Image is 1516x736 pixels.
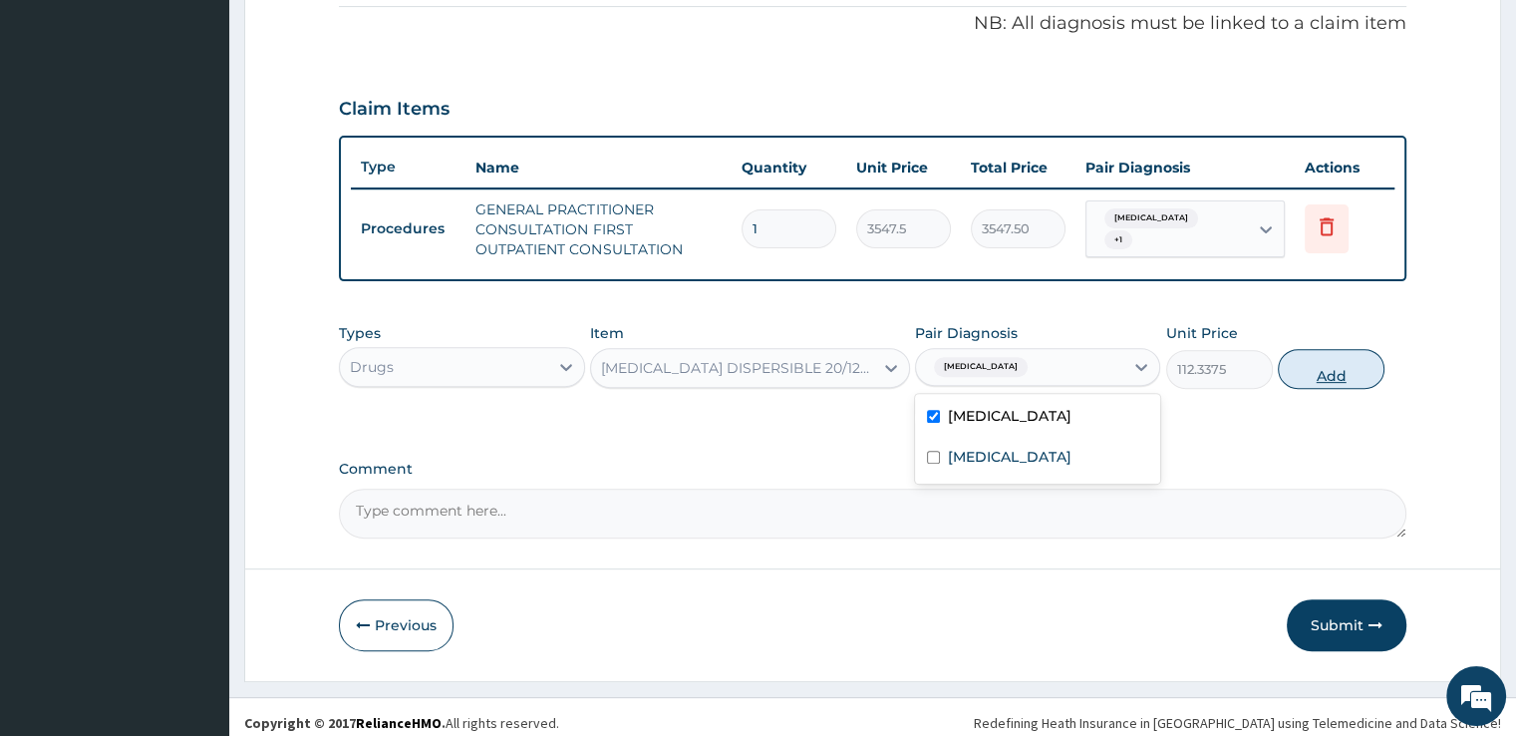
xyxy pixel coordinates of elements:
[590,323,624,343] label: Item
[732,148,846,187] th: Quantity
[601,358,875,378] div: [MEDICAL_DATA] DISPERSIBLE 20/120MG
[350,357,394,377] div: Drugs
[1278,349,1384,389] button: Add
[351,149,465,185] th: Type
[974,713,1501,733] div: Redefining Heath Insurance in [GEOGRAPHIC_DATA] using Telemedicine and Data Science!
[1075,148,1295,187] th: Pair Diagnosis
[116,233,275,435] span: We're online!
[104,112,335,138] div: Chat with us now
[339,11,1405,37] p: NB: All diagnosis must be linked to a claim item
[1295,148,1394,187] th: Actions
[327,10,375,58] div: Minimize live chat window
[948,406,1071,426] label: [MEDICAL_DATA]
[846,148,961,187] th: Unit Price
[339,325,381,342] label: Types
[1104,230,1132,250] span: + 1
[934,357,1028,377] span: [MEDICAL_DATA]
[244,714,446,732] strong: Copyright © 2017 .
[339,461,1405,478] label: Comment
[465,148,731,187] th: Name
[37,100,81,150] img: d_794563401_company_1708531726252_794563401
[339,99,450,121] h3: Claim Items
[1287,599,1406,651] button: Submit
[356,714,442,732] a: RelianceHMO
[948,447,1071,467] label: [MEDICAL_DATA]
[1166,323,1238,343] label: Unit Price
[339,599,454,651] button: Previous
[961,148,1075,187] th: Total Price
[1104,208,1198,228] span: [MEDICAL_DATA]
[10,509,380,578] textarea: Type your message and hit 'Enter'
[915,323,1018,343] label: Pair Diagnosis
[465,189,731,269] td: GENERAL PRACTITIONER CONSULTATION FIRST OUTPATIENT CONSULTATION
[351,210,465,247] td: Procedures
